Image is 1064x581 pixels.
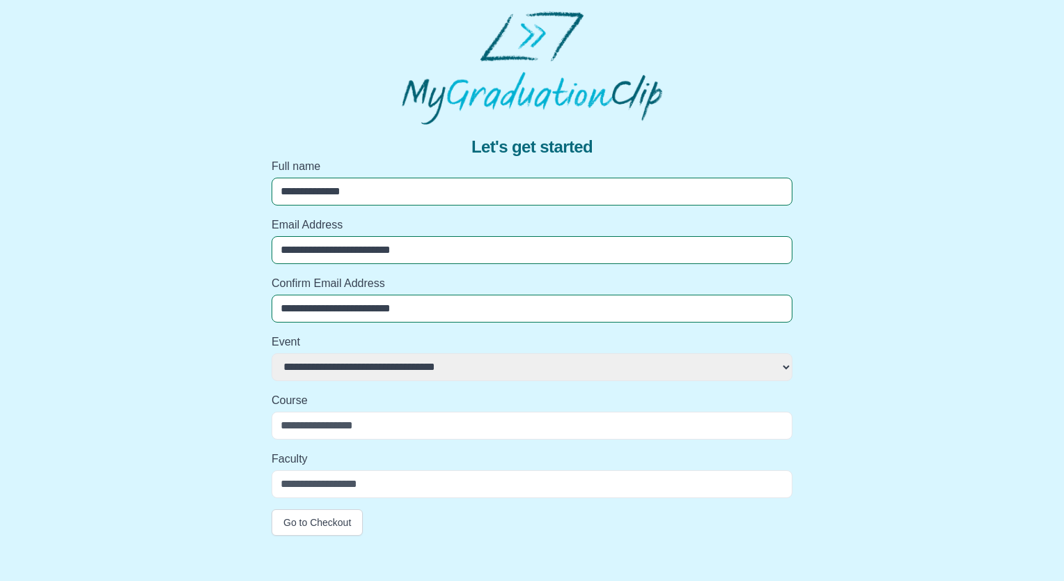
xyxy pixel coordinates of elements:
[272,451,792,467] label: Faculty
[272,334,792,350] label: Event
[471,136,593,158] span: Let's get started
[272,158,792,175] label: Full name
[272,217,792,233] label: Email Address
[272,509,363,536] button: Go to Checkout
[272,392,792,409] label: Course
[402,11,662,125] img: MyGraduationClip
[272,275,792,292] label: Confirm Email Address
